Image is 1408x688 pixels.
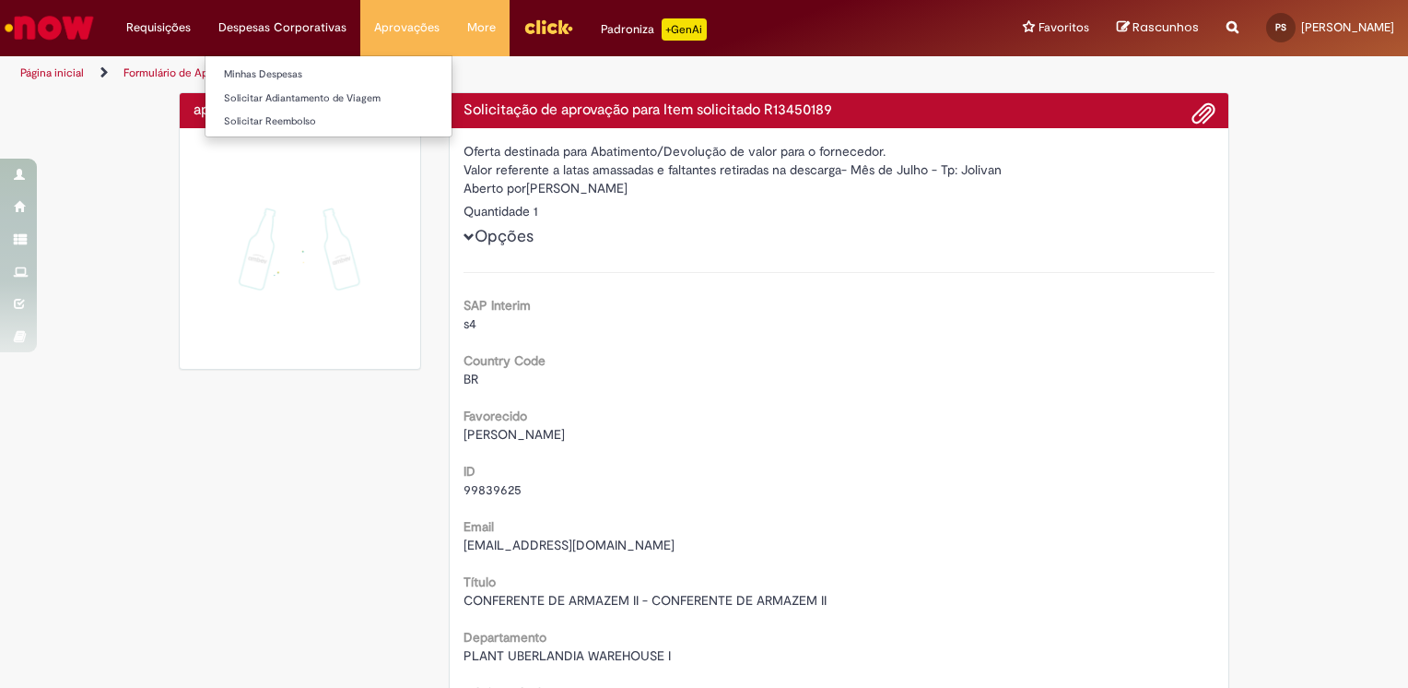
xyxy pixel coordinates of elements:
span: Rascunhos [1132,18,1199,36]
div: [PERSON_NAME] [463,179,1215,202]
label: Aberto por [463,179,526,197]
ul: Despesas Corporativas [205,55,452,137]
b: Country Code [463,352,546,369]
div: Valor referente a latas amassadas e faltantes retiradas na descarga- Mês de Julho - Tp: Jolivan [463,160,1215,179]
p: +GenAi [662,18,707,41]
span: BR [463,371,478,387]
span: Aprovações [374,18,440,37]
h4: Solicitação de aprovação para Item solicitado R13450189 [463,102,1215,119]
span: [PERSON_NAME] [1301,19,1394,35]
b: ID [463,463,475,480]
b: Departamento [463,629,546,646]
img: ServiceNow [2,9,97,46]
span: [EMAIL_ADDRESS][DOMAIN_NAME] [463,537,675,553]
h4: aprovado [194,102,406,119]
span: s4 [463,315,476,332]
span: Despesas Corporativas [218,18,346,37]
span: [PERSON_NAME] [463,426,565,443]
span: CONFERENTE DE ARMAZEM II - CONFERENTE DE ARMAZEM II [463,592,827,609]
img: click_logo_yellow_360x200.png [523,13,573,41]
span: Favoritos [1038,18,1089,37]
span: More [467,18,496,37]
span: 99839625 [463,481,522,498]
span: Requisições [126,18,191,37]
img: sucesso_1.gif [194,142,406,355]
div: Padroniza [601,18,707,41]
b: Título [463,574,496,590]
a: Página inicial [20,65,84,80]
div: Quantidade 1 [463,202,1215,220]
div: Oferta destinada para Abatimento/Devolução de valor para o fornecedor. [463,142,1215,160]
span: PLANT UBERLANDIA WAREHOUSE I [463,647,671,664]
a: Rascunhos [1117,19,1199,37]
a: Minhas Despesas [205,65,452,85]
b: SAP Interim [463,297,531,314]
a: Solicitar Reembolso [205,112,452,132]
ul: Trilhas de página [14,56,925,90]
a: Formulário de Aprovação [123,65,249,80]
a: Solicitar Adiantamento de Viagem [205,89,452,109]
b: Favorecido [463,408,527,424]
b: Email [463,518,494,535]
span: PS [1275,21,1286,33]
